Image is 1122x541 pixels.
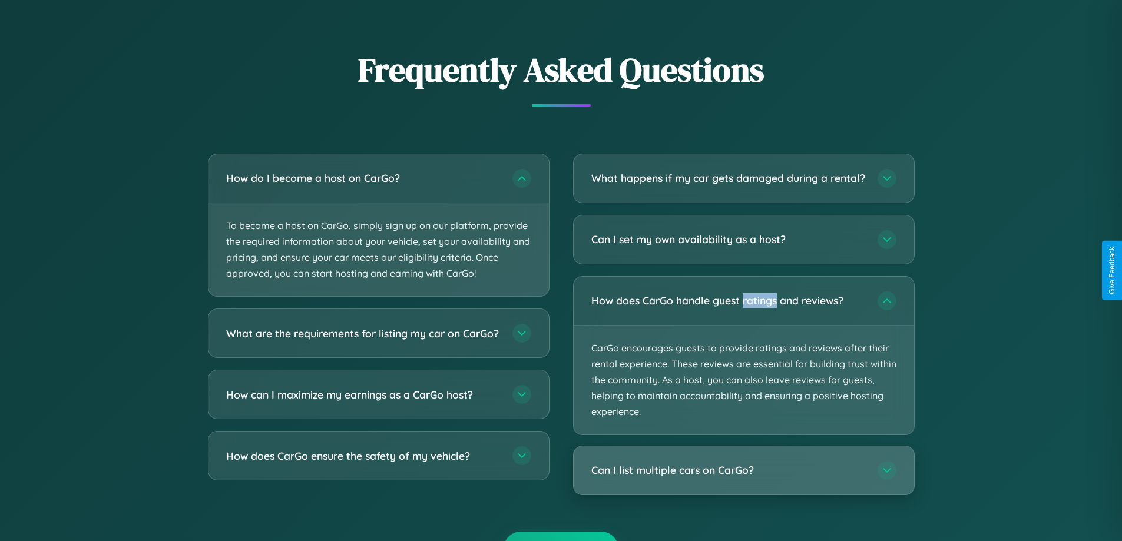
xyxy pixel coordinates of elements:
h3: What are the requirements for listing my car on CarGo? [226,326,501,341]
h3: Can I list multiple cars on CarGo? [591,463,866,478]
h3: Can I set my own availability as a host? [591,232,866,247]
h3: How does CarGo ensure the safety of my vehicle? [226,449,501,463]
h3: How can I maximize my earnings as a CarGo host? [226,387,501,402]
p: To become a host on CarGo, simply sign up on our platform, provide the required information about... [208,203,549,297]
h3: What happens if my car gets damaged during a rental? [591,171,866,185]
div: Give Feedback [1108,247,1116,294]
h3: How does CarGo handle guest ratings and reviews? [591,293,866,308]
h2: Frequently Asked Questions [208,47,915,92]
p: CarGo encourages guests to provide ratings and reviews after their rental experience. These revie... [574,326,914,435]
h3: How do I become a host on CarGo? [226,171,501,185]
